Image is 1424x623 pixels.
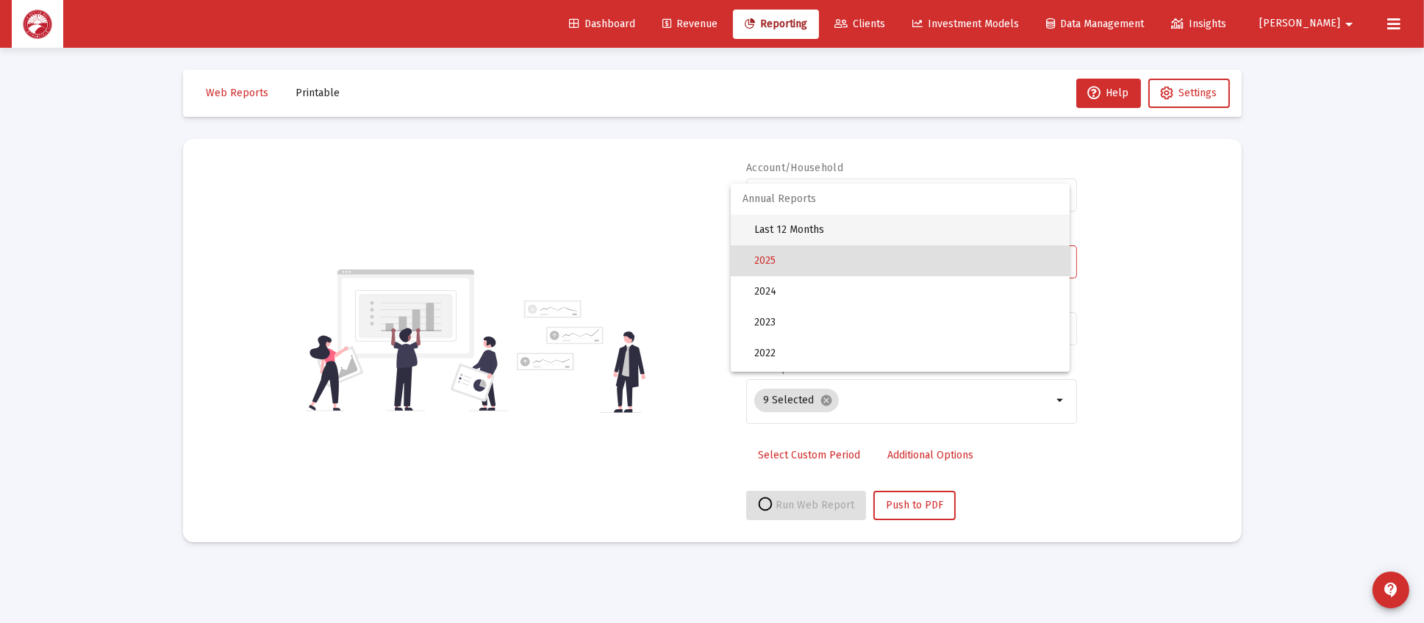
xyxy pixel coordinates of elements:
span: 2021 [754,369,1058,400]
span: 2025 [754,245,1058,276]
span: Last 12 Months [754,215,1058,245]
span: 2024 [754,276,1058,307]
span: Annual Reports [731,184,1070,215]
span: 2023 [754,307,1058,338]
span: 2022 [754,338,1058,369]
